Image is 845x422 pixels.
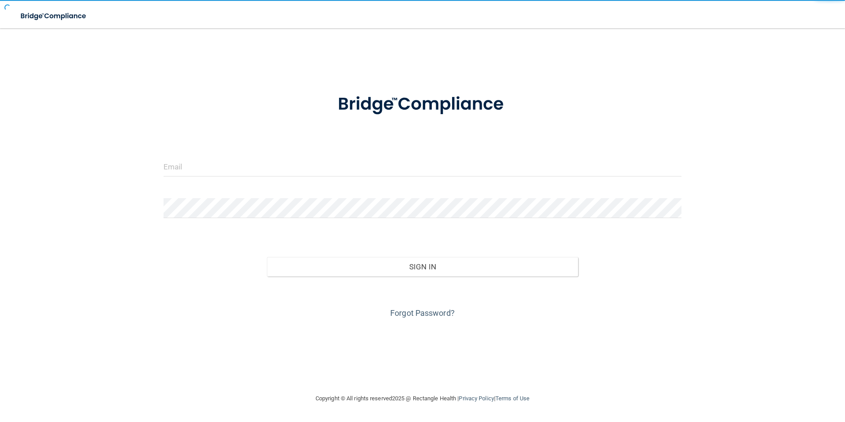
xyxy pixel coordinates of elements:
img: bridge_compliance_login_screen.278c3ca4.svg [320,81,525,127]
a: Privacy Policy [459,395,494,402]
a: Forgot Password? [390,308,455,318]
div: Copyright © All rights reserved 2025 @ Rectangle Health | | [261,384,584,413]
input: Email [164,157,682,176]
a: Terms of Use [495,395,529,402]
button: Sign In [267,257,578,276]
img: bridge_compliance_login_screen.278c3ca4.svg [13,7,95,25]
